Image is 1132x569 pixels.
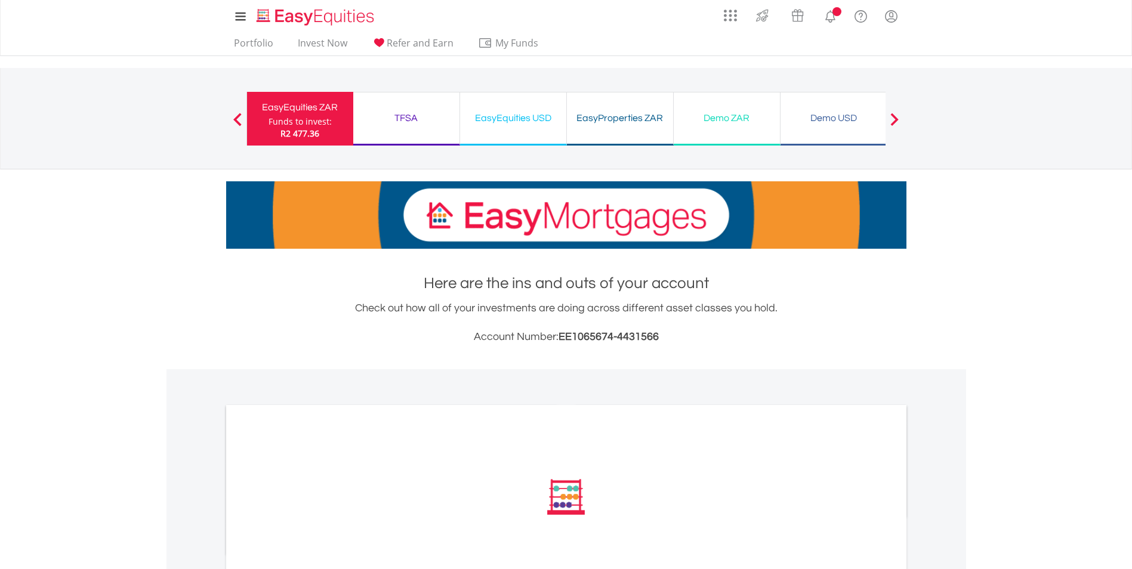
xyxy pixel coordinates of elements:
[724,9,737,22] img: grid-menu-icon.svg
[226,329,906,345] h3: Account Number:
[280,128,319,139] span: R2 477.36
[846,3,876,27] a: FAQ's and Support
[815,3,846,27] a: Notifications
[367,37,458,55] a: Refer and Earn
[226,300,906,345] div: Check out how all of your investments are doing across different asset classes you hold.
[876,3,906,29] a: My Profile
[226,119,249,131] button: Previous
[716,3,745,22] a: AppsGrid
[681,110,773,126] div: Demo ZAR
[788,110,880,126] div: Demo USD
[254,7,379,27] img: EasyEquities_Logo.png
[788,6,807,25] img: vouchers-v2.svg
[226,273,906,294] h1: Here are the ins and outs of your account
[559,331,659,342] span: EE1065674-4431566
[254,99,346,116] div: EasyEquities ZAR
[360,110,452,126] div: TFSA
[387,36,454,50] span: Refer and Earn
[478,35,556,51] span: My Funds
[226,181,906,249] img: EasyMortage Promotion Banner
[269,116,332,128] div: Funds to invest:
[883,119,906,131] button: Next
[574,110,666,126] div: EasyProperties ZAR
[752,6,772,25] img: thrive-v2.svg
[467,110,559,126] div: EasyEquities USD
[229,37,278,55] a: Portfolio
[293,37,352,55] a: Invest Now
[780,3,815,25] a: Vouchers
[252,3,379,27] a: Home page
